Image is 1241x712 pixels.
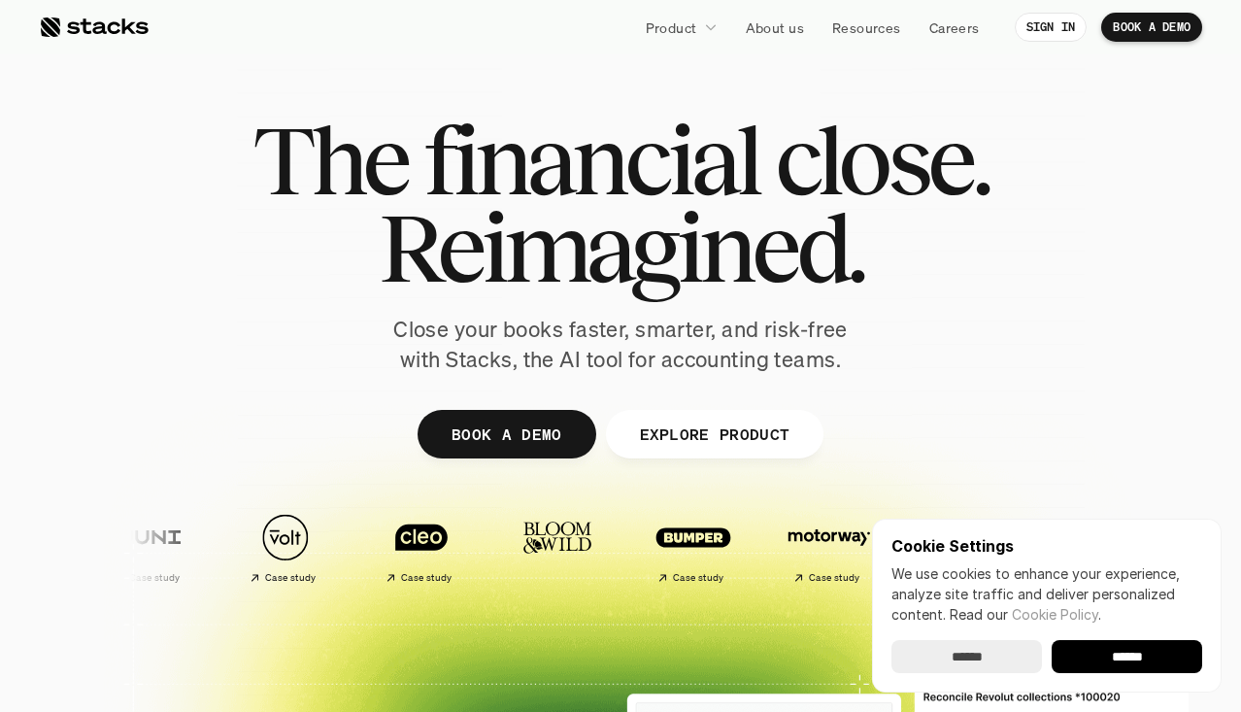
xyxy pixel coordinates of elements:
[86,503,213,592] a: Case study
[891,563,1202,625] p: We use cookies to enhance your experience, analyze site traffic and deliver personalized content.
[766,503,892,592] a: Case study
[1026,20,1076,34] p: SIGN IN
[639,420,789,448] p: EXPLORE PRODUCT
[918,10,991,45] a: Careers
[129,572,181,584] h2: Case study
[809,572,860,584] h2: Case study
[746,17,804,38] p: About us
[378,315,863,375] p: Close your books faster, smarter, and risk-free with Stacks, the AI tool for accounting teams.
[423,117,758,204] span: financial
[891,538,1202,554] p: Cookie Settings
[734,10,816,45] a: About us
[222,503,349,592] a: Case study
[358,503,485,592] a: Case study
[673,572,724,584] h2: Case study
[1101,13,1202,42] a: BOOK A DEMO
[418,410,596,458] a: BOOK A DEMO
[646,17,697,38] p: Product
[1113,20,1191,34] p: BOOK A DEMO
[452,420,562,448] p: BOOK A DEMO
[929,17,980,38] p: Careers
[821,10,913,45] a: Resources
[950,606,1101,623] span: Read our .
[605,410,823,458] a: EXPLORE PRODUCT
[630,503,756,592] a: Case study
[252,117,407,204] span: The
[379,204,863,291] span: Reimagined.
[265,572,317,584] h2: Case study
[1015,13,1088,42] a: SIGN IN
[1012,606,1098,623] a: Cookie Policy
[832,17,901,38] p: Resources
[401,572,453,584] h2: Case study
[775,117,989,204] span: close.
